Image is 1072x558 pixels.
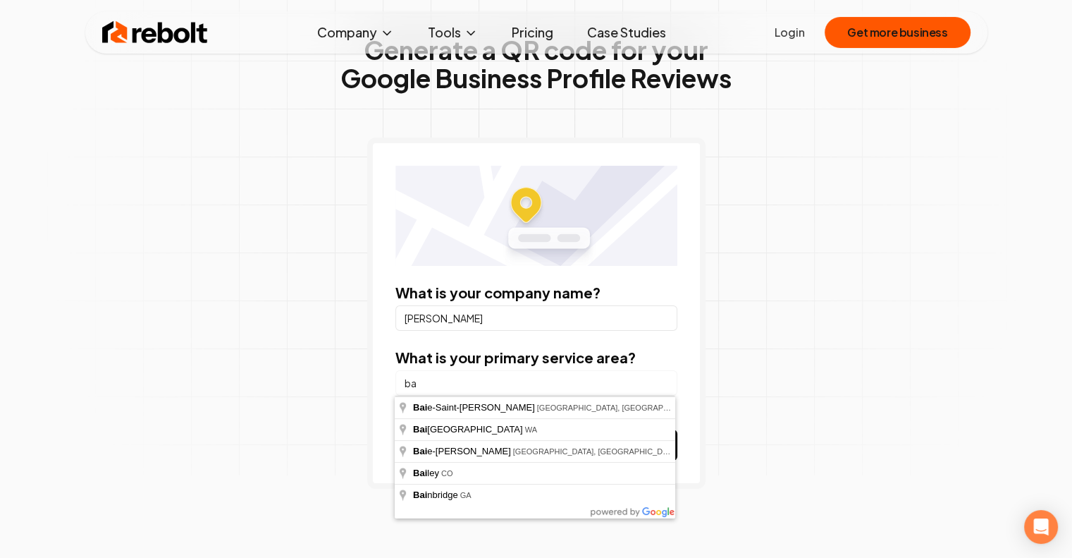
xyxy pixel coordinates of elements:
span: Bai [413,402,427,413]
h1: Generate a QR code for your Google Business Profile Reviews [340,36,732,92]
span: ley [413,468,441,478]
span: [GEOGRAPHIC_DATA] [413,424,525,435]
a: Pricing [500,18,565,47]
span: Bai [413,424,427,435]
input: City or county or neighborhood [395,370,677,396]
span: Bai [413,468,427,478]
span: Bai [413,446,427,456]
a: Case Studies [576,18,677,47]
img: Rebolt Logo [102,18,208,47]
label: What is your primary service area? [395,348,636,366]
span: GA [460,491,472,499]
div: Open Intercom Messenger [1024,510,1058,544]
input: Company Name [395,305,677,331]
img: Location map [395,166,677,266]
button: Tools [417,18,489,47]
span: e-Saint-[PERSON_NAME] [413,402,537,413]
span: [GEOGRAPHIC_DATA], [GEOGRAPHIC_DATA] [537,404,703,412]
span: [GEOGRAPHIC_DATA], [GEOGRAPHIC_DATA] [513,447,679,456]
span: Bai [413,490,427,500]
span: nbridge [413,490,460,500]
span: CO [441,469,453,478]
a: Login [775,24,805,41]
span: e-[PERSON_NAME] [413,446,513,456]
label: What is your company name? [395,284,600,301]
span: WA [525,425,537,434]
button: Get more business [825,17,970,48]
button: Company [306,18,405,47]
